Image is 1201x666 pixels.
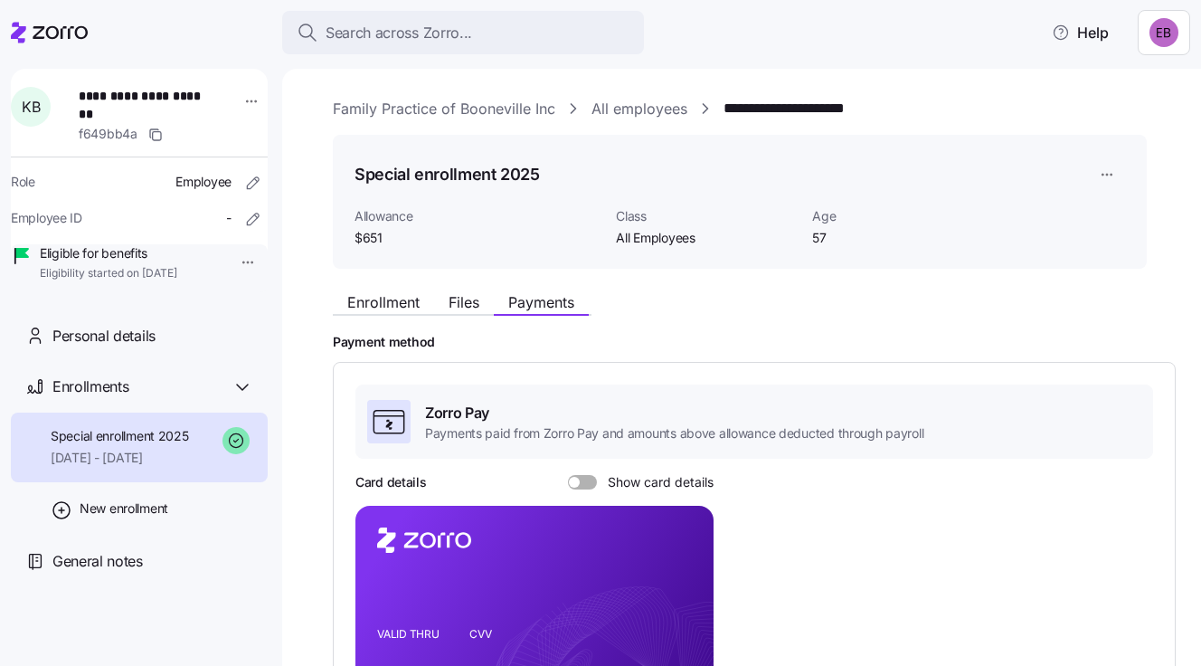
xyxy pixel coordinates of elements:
[80,499,168,518] span: New enrollment
[333,98,555,120] a: Family Practice of Booneville Inc
[425,402,923,424] span: Zorro Pay
[1149,18,1178,47] img: e893a1d701ecdfe11b8faa3453cd5ce7
[282,11,644,54] button: Search across Zorro...
[40,244,177,262] span: Eligible for benefits
[355,229,601,247] span: $651
[508,295,574,309] span: Payments
[616,207,798,225] span: Class
[469,627,492,641] tspan: CVV
[812,207,994,225] span: Age
[52,376,128,398] span: Enrollments
[347,295,420,309] span: Enrollment
[11,173,35,191] span: Role
[326,22,472,44] span: Search across Zorro...
[11,209,82,227] span: Employee ID
[226,209,232,227] span: -
[22,100,40,114] span: K B
[1052,22,1109,43] span: Help
[175,173,232,191] span: Employee
[355,163,540,186] h1: Special enrollment 2025
[591,98,687,120] a: All employees
[812,229,994,247] span: 57
[616,229,798,247] span: All Employees
[597,475,714,490] span: Show card details
[51,449,189,467] span: [DATE] - [DATE]
[52,550,143,573] span: General notes
[51,427,189,445] span: Special enrollment 2025
[355,207,601,225] span: Allowance
[79,125,137,143] span: f649bb4a
[377,627,440,641] tspan: VALID THRU
[425,424,923,442] span: Payments paid from Zorro Pay and amounts above allowance deducted through payroll
[333,334,1176,351] h2: Payment method
[355,473,427,491] h3: Card details
[449,295,479,309] span: Files
[40,266,177,281] span: Eligibility started on [DATE]
[1037,14,1123,51] button: Help
[52,325,156,347] span: Personal details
